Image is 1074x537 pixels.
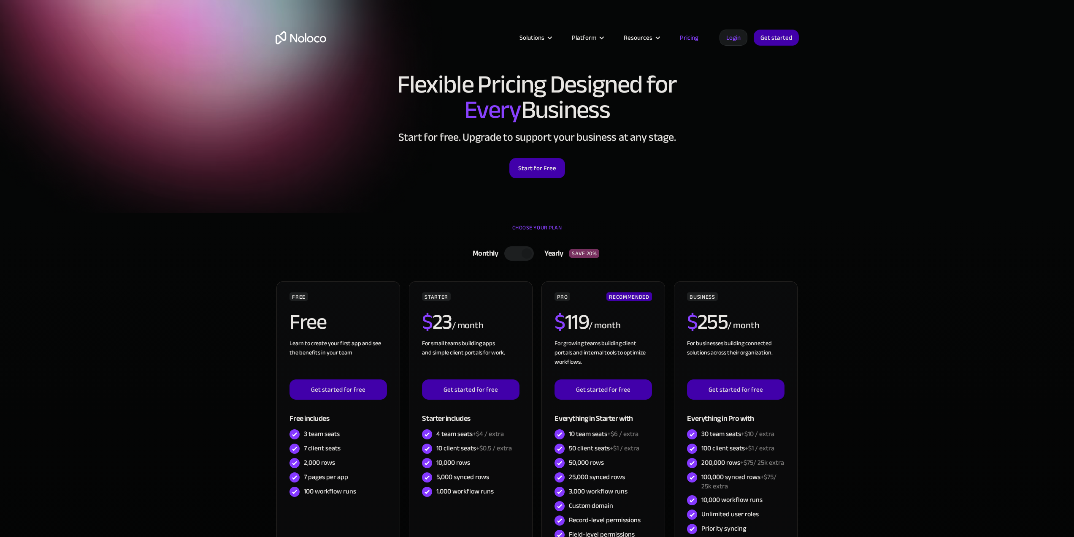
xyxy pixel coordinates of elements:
div: 10 team seats [569,429,638,439]
div: / month [728,319,759,333]
div: 1,000 workflow runs [436,487,494,496]
span: +$10 / extra [741,428,774,440]
div: Platform [561,32,613,43]
span: +$1 / extra [610,442,639,455]
a: Get started for free [555,379,652,400]
div: Everything in Starter with [555,400,652,427]
span: +$75/ 25k extra [740,456,784,469]
div: 50,000 rows [569,458,604,467]
a: Get started for free [422,379,519,400]
span: +$75/ 25k extra [701,471,776,493]
div: FREE [289,292,308,301]
div: 10,000 rows [436,458,470,467]
div: Resources [624,32,652,43]
div: 50 client seats [569,444,639,453]
div: Platform [572,32,596,43]
div: For small teams building apps and simple client portals for work. ‍ [422,339,519,379]
h2: 255 [687,311,728,333]
div: Resources [613,32,669,43]
div: 3,000 workflow runs [569,487,628,496]
div: PRO [555,292,570,301]
div: 100 client seats [701,444,774,453]
a: Start for Free [509,158,565,178]
div: 3 team seats [304,429,340,439]
div: 5,000 synced rows [436,472,489,482]
span: +$6 / extra [607,428,638,440]
span: +$1 / extra [745,442,774,455]
div: 100 workflow runs [304,487,356,496]
span: +$0.5 / extra [476,442,512,455]
div: STARTER [422,292,450,301]
div: Monthly [462,247,505,260]
div: Record-level permissions [569,515,641,525]
a: Pricing [669,32,709,43]
a: Get started for free [289,379,387,400]
span: Every [464,86,521,134]
h2: Free [289,311,326,333]
div: 4 team seats [436,429,504,439]
div: BUSINESS [687,292,717,301]
a: Get started [754,30,799,46]
a: Get started for free [687,379,784,400]
div: 10 client seats [436,444,512,453]
div: Everything in Pro with [687,400,784,427]
div: 10,000 workflow runs [701,495,763,504]
a: home [276,31,326,44]
div: Custom domain [569,501,613,510]
div: Learn to create your first app and see the benefits in your team ‍ [289,339,387,379]
span: $ [422,302,433,342]
h2: 23 [422,311,452,333]
div: RECOMMENDED [606,292,652,301]
div: Starter includes [422,400,519,427]
div: Free includes [289,400,387,427]
div: / month [452,319,484,333]
div: 30 team seats [701,429,774,439]
div: SAVE 20% [569,249,599,258]
h2: 119 [555,311,589,333]
span: $ [687,302,698,342]
span: $ [555,302,565,342]
div: CHOOSE YOUR PLAN [276,221,799,243]
div: 7 client seats [304,444,341,453]
span: +$4 / extra [473,428,504,440]
div: 2,000 rows [304,458,335,467]
div: 25,000 synced rows [569,472,625,482]
h1: Flexible Pricing Designed for Business [276,72,799,123]
div: Solutions [509,32,561,43]
a: Login [720,30,747,46]
div: Priority syncing [701,524,746,533]
div: 200,000 rows [701,458,784,467]
div: For growing teams building client portals and internal tools to optimize workflows. [555,339,652,379]
h2: Start for free. Upgrade to support your business at any stage. [276,131,799,144]
div: 100,000 synced rows [701,472,784,491]
div: Unlimited user roles [701,510,759,519]
div: For businesses building connected solutions across their organization. ‍ [687,339,784,379]
div: Solutions [519,32,544,43]
div: Yearly [534,247,569,260]
div: 7 pages per app [304,472,348,482]
div: / month [589,319,620,333]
